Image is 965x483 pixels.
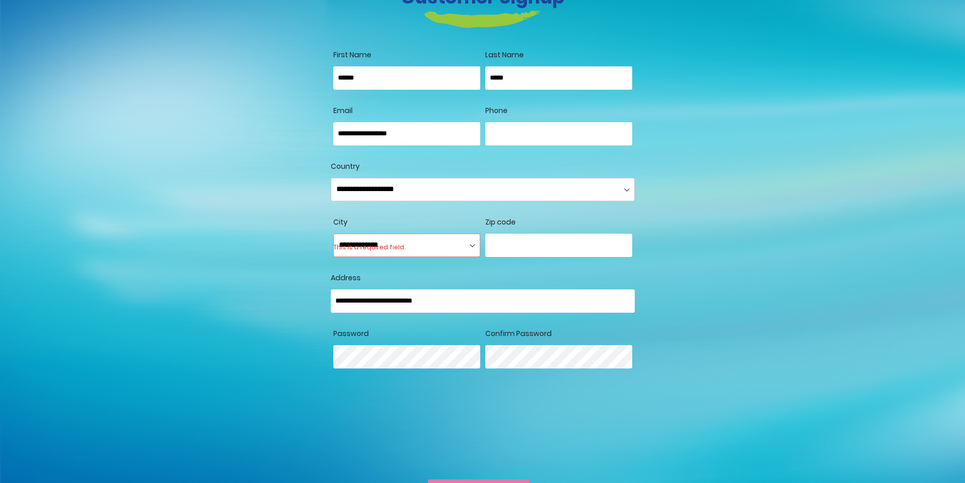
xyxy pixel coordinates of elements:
[485,50,524,60] span: Last Name
[333,243,405,252] div: This is a required field.
[333,50,371,60] span: First Name
[485,328,552,339] span: Confirm Password
[485,217,516,227] span: Zip code
[331,161,360,171] span: Country
[333,217,348,227] span: City
[333,328,369,339] span: Password
[331,273,361,283] span: Address
[424,11,541,28] img: login-heading-border.png
[333,105,353,116] span: Email
[485,105,508,116] span: Phone
[331,415,485,454] iframe: reCAPTCHA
